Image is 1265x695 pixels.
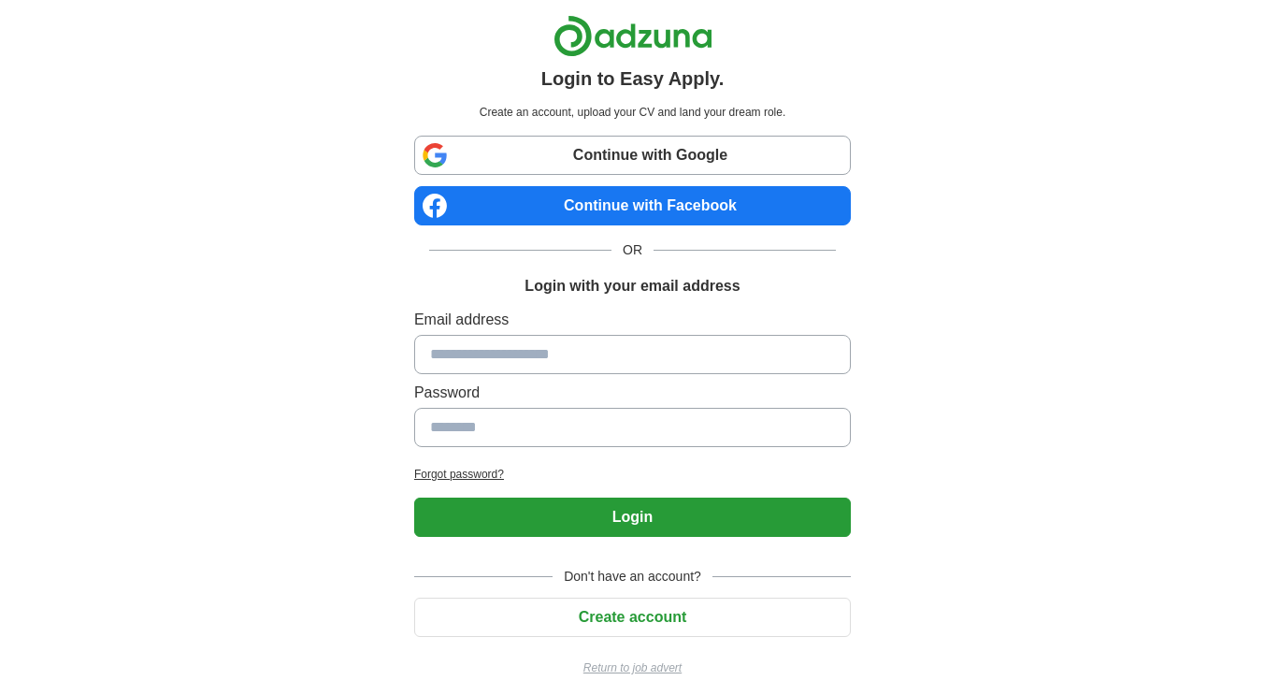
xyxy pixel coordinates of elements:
span: Don't have an account? [553,567,712,586]
a: Continue with Google [414,136,851,175]
img: Adzuna logo [553,15,712,57]
a: Continue with Facebook [414,186,851,225]
a: Create account [414,609,851,625]
label: Password [414,382,851,404]
span: OR [611,240,654,260]
button: Create account [414,598,851,637]
p: Create an account, upload your CV and land your dream role. [418,104,847,121]
a: Return to job advert [414,659,851,676]
a: Forgot password? [414,466,851,483]
button: Login [414,498,851,537]
label: Email address [414,309,851,331]
h1: Login with your email address [525,275,740,297]
h1: Login to Easy Apply. [541,65,725,93]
